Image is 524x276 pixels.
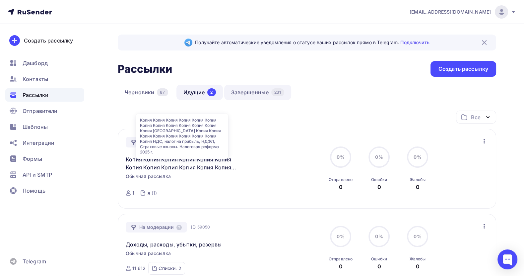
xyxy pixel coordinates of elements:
div: (1) [152,190,157,196]
div: 0 [416,262,419,270]
div: Списки: 2 [159,265,181,272]
h2: Рассылки [118,62,172,76]
span: 0% [337,154,344,160]
div: 2 [207,88,216,96]
span: Получайте автоматические уведомления о статусе ваших рассылок прямо в Telegram. [195,39,429,46]
a: Копия Копия Копия Копия Копия Копия Копия Копия Копия Копия Копия Копия Копия [GEOGRAPHIC_DATA] К... [126,155,239,171]
span: Формы [23,155,42,163]
span: API и SMTP [23,171,52,179]
span: Обычная рассылка [126,173,171,180]
a: Подключить [400,40,429,45]
a: Черновики87 [118,85,175,100]
a: Формы [5,152,84,165]
span: ID [191,224,196,230]
a: я (1) [147,188,158,198]
a: [EMAIL_ADDRESS][DOMAIN_NAME] [410,5,516,19]
div: Создать рассылку [24,37,73,45]
div: Все [471,113,480,121]
a: Дашборд [5,56,84,70]
a: Доходы, расходы, убытки, резервы [126,240,222,248]
div: Ошибки [371,256,387,262]
span: Рассылки [23,91,48,99]
span: [EMAIL_ADDRESS][DOMAIN_NAME] [410,9,491,15]
span: 59050 [197,224,210,230]
span: Шаблоны [23,123,48,131]
span: 0% [337,233,344,239]
button: Все [456,111,496,124]
span: Помощь [23,187,45,195]
div: 1 [132,190,134,196]
span: Отправители [23,107,58,115]
div: 0 [377,183,381,191]
span: 0% [414,233,421,239]
div: я [148,190,150,196]
span: Интеграции [23,139,54,147]
div: 11 612 [132,265,146,272]
div: На модерации [126,137,187,147]
div: 0 [416,183,419,191]
div: Копия Копия Копия Копия Копия Копия Копия Копия Копия Копия Копия Копия Копия [GEOGRAPHIC_DATA] К... [136,114,228,159]
img: Telegram [184,39,192,46]
div: 0 [377,262,381,270]
a: Шаблоны [5,120,84,134]
div: 0 [339,262,342,270]
span: Дашборд [23,59,48,67]
div: Отправлено [329,177,353,182]
span: Telegram [23,257,46,265]
div: Жалобы [410,177,426,182]
div: На модерации [126,222,187,232]
div: Создать рассылку [438,65,488,73]
div: 87 [157,88,168,96]
div: 0 [339,183,342,191]
a: Идущие2 [176,85,223,100]
span: Обычная рассылка [126,250,171,257]
a: Отправители [5,104,84,118]
span: 0% [375,154,383,160]
span: Контакты [23,75,48,83]
div: Ошибки [371,177,387,182]
span: 0% [414,154,421,160]
a: Завершенные231 [224,85,291,100]
div: Отправлено [329,256,353,262]
div: 231 [271,88,284,96]
span: 0% [375,233,383,239]
div: Жалобы [410,256,426,262]
a: Контакты [5,72,84,86]
a: Рассылки [5,88,84,102]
